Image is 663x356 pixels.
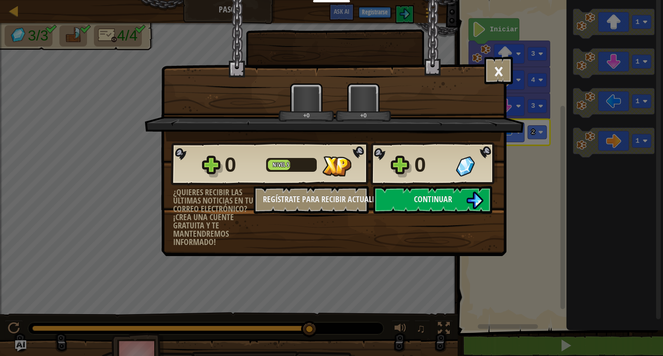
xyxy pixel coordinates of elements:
img: Continuar [466,192,483,209]
button: Regístrate para recibir actualizaciones. [254,186,369,214]
span: Continuar [414,193,452,205]
button: × [484,57,513,84]
div: +0 [280,112,332,119]
img: Gemas Conseguidas [456,156,475,176]
span: Nivel [273,161,287,169]
div: +0 [337,112,390,119]
div: 0 [414,150,450,180]
span: 5 [287,161,290,169]
div: ¿Quieres recibir las últimas noticias en tu correo electrónico? ¡Crea una cuente gratuita y te ma... [173,188,254,246]
button: Continuar [373,186,492,214]
div: 0 [225,150,261,180]
img: XP Conseguida [322,156,351,176]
